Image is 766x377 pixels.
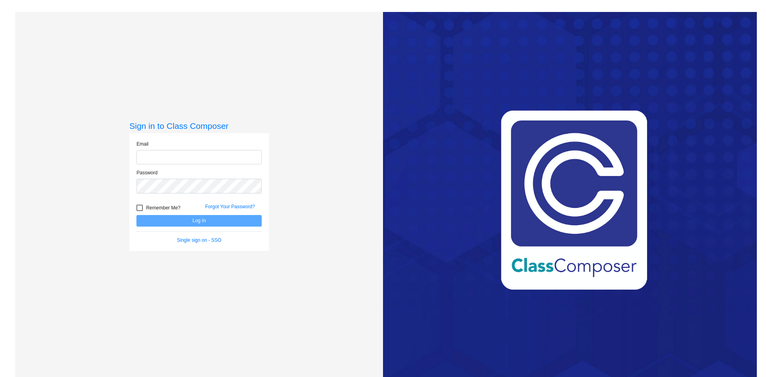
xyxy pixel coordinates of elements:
[136,215,262,227] button: Log In
[129,121,269,131] h3: Sign in to Class Composer
[136,140,148,148] label: Email
[146,203,180,213] span: Remember Me?
[205,204,255,209] a: Forgot Your Password?
[177,237,221,243] a: Single sign on - SSO
[136,169,158,176] label: Password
